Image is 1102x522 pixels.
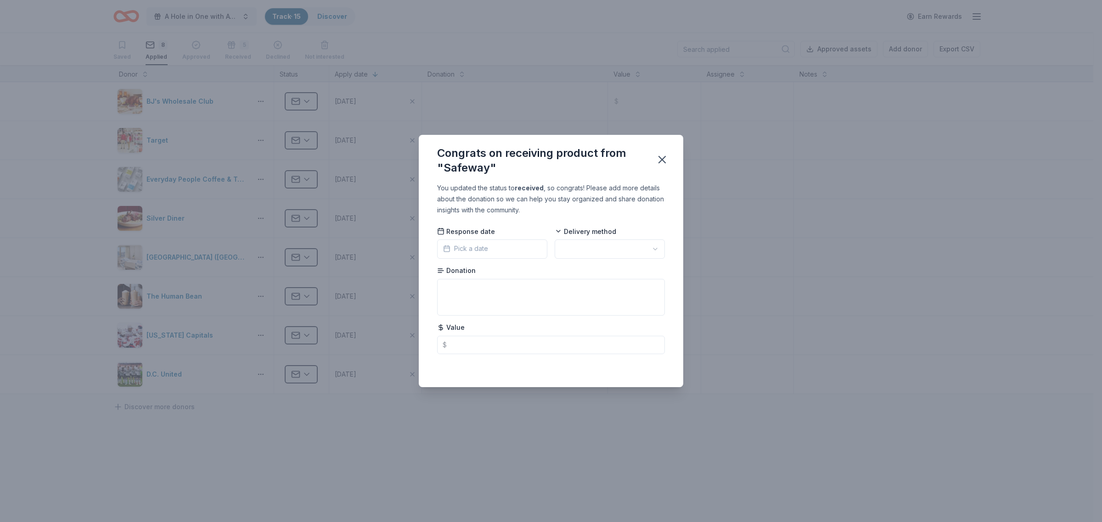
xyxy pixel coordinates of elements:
span: Value [437,323,465,332]
div: Congrats on receiving product from "Safeway" [437,146,645,175]
span: Delivery method [555,227,616,236]
b: received [515,184,544,192]
div: You updated the status to , so congrats! Please add more details about the donation so we can hel... [437,183,665,216]
span: Response date [437,227,495,236]
span: Donation [437,266,476,275]
button: Pick a date [437,239,547,259]
span: Pick a date [443,243,488,254]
